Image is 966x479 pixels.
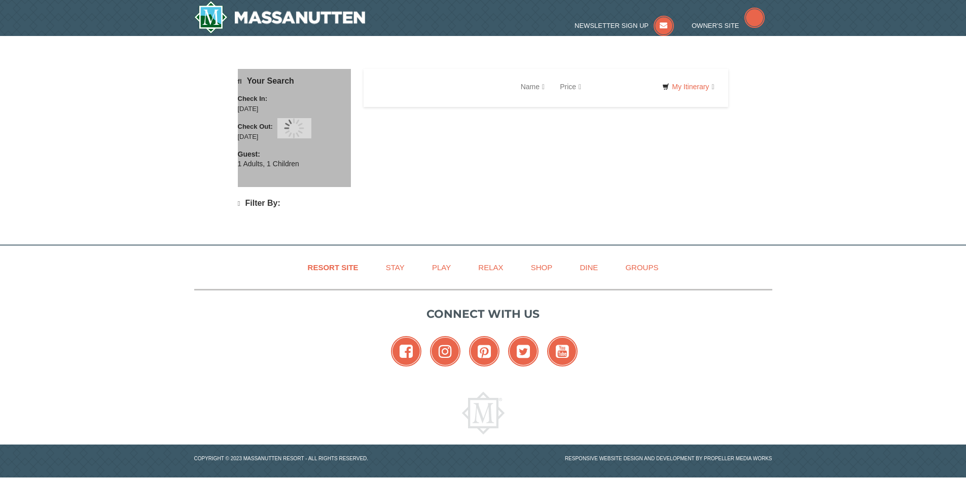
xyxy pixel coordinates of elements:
span: Newsletter Sign Up [575,22,649,29]
a: Newsletter Sign Up [575,22,674,29]
a: Name [513,77,552,97]
img: Massanutten Resort Logo [194,1,366,33]
h4: Filter By: [238,199,351,208]
a: Dine [567,256,611,279]
a: Resort Site [295,256,371,279]
a: Groups [613,256,671,279]
img: Massanutten Resort Logo [462,392,505,434]
a: Relax [466,256,516,279]
a: My Itinerary [656,79,721,94]
a: Massanutten Resort [194,1,366,33]
a: Shop [518,256,565,279]
a: Responsive website design and development by Propeller Media Works [565,456,772,461]
a: Price [552,77,589,97]
a: Play [419,256,463,279]
span: Owner's Site [692,22,739,29]
p: Copyright © 2023 Massanutten Resort - All Rights Reserved. [187,455,483,462]
img: wait gif [284,118,304,138]
a: Owner's Site [692,22,765,29]
p: Connect with us [194,306,772,322]
a: Stay [373,256,417,279]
